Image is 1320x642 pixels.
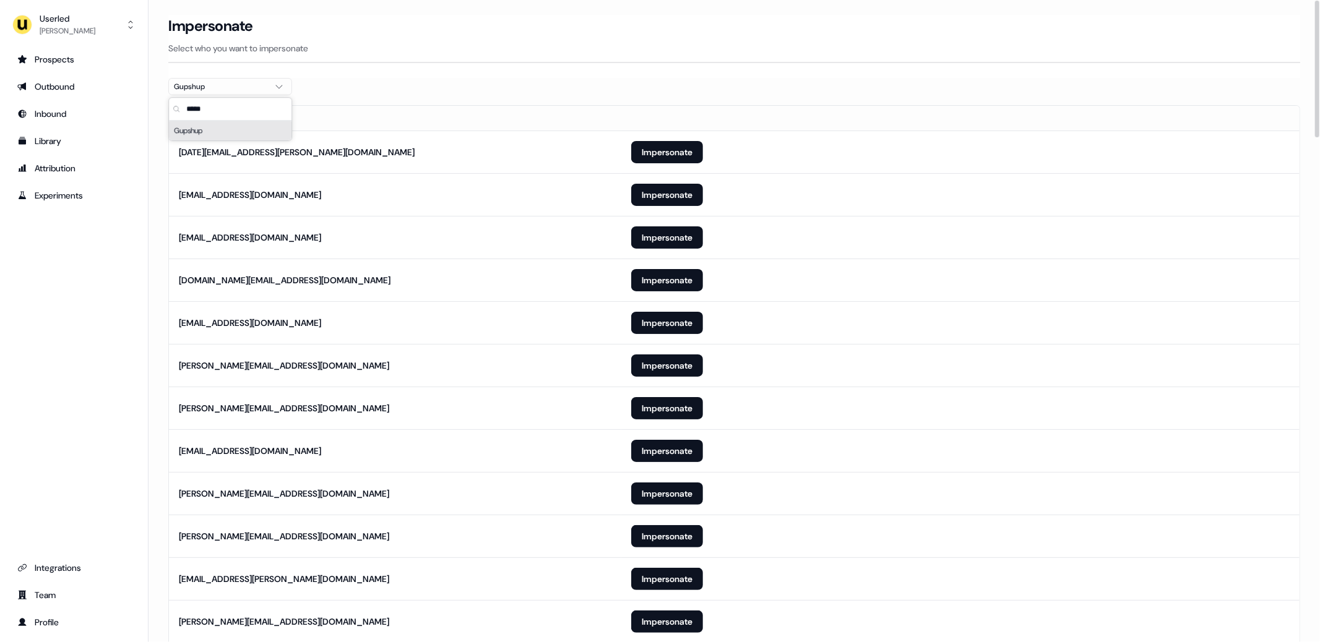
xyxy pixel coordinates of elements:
[179,359,389,372] div: [PERSON_NAME][EMAIL_ADDRESS][DOMAIN_NAME]
[17,616,131,628] div: Profile
[17,589,131,601] div: Team
[631,312,703,334] button: Impersonate
[631,226,703,249] button: Impersonate
[179,317,321,329] div: [EMAIL_ADDRESS][DOMAIN_NAME]
[169,106,621,131] th: Email
[17,135,131,147] div: Library
[10,186,138,205] a: Go to experiments
[40,12,95,25] div: Userled
[631,397,703,419] button: Impersonate
[179,189,321,201] div: [EMAIL_ADDRESS][DOMAIN_NAME]
[179,146,415,158] div: [DATE][EMAIL_ADDRESS][PERSON_NAME][DOMAIN_NAME]
[168,42,1300,54] p: Select who you want to impersonate
[631,141,703,163] button: Impersonate
[631,269,703,291] button: Impersonate
[631,525,703,547] button: Impersonate
[40,25,95,37] div: [PERSON_NAME]
[179,231,321,244] div: [EMAIL_ADDRESS][DOMAIN_NAME]
[179,573,389,585] div: [EMAIL_ADDRESS][PERSON_NAME][DOMAIN_NAME]
[631,184,703,206] button: Impersonate
[17,162,131,174] div: Attribution
[631,568,703,590] button: Impersonate
[174,80,267,93] div: Gupshup
[10,158,138,178] a: Go to attribution
[179,402,389,414] div: [PERSON_NAME][EMAIL_ADDRESS][DOMAIN_NAME]
[10,612,138,632] a: Go to profile
[169,121,291,140] div: Gupshup
[17,80,131,93] div: Outbound
[179,274,390,286] div: [DOMAIN_NAME][EMAIL_ADDRESS][DOMAIN_NAME]
[10,77,138,96] a: Go to outbound experience
[10,558,138,578] a: Go to integrations
[631,610,703,633] button: Impersonate
[168,17,253,35] h3: Impersonate
[10,49,138,69] a: Go to prospects
[179,530,389,542] div: [PERSON_NAME][EMAIL_ADDRESS][DOMAIN_NAME]
[17,189,131,202] div: Experiments
[17,562,131,574] div: Integrations
[631,440,703,462] button: Impersonate
[17,108,131,120] div: Inbound
[10,10,138,40] button: Userled[PERSON_NAME]
[631,354,703,377] button: Impersonate
[17,53,131,66] div: Prospects
[631,482,703,505] button: Impersonate
[179,445,321,457] div: [EMAIL_ADDRESS][DOMAIN_NAME]
[10,104,138,124] a: Go to Inbound
[168,78,292,95] button: Gupshup
[179,487,389,500] div: [PERSON_NAME][EMAIL_ADDRESS][DOMAIN_NAME]
[10,131,138,151] a: Go to templates
[179,615,389,628] div: [PERSON_NAME][EMAIL_ADDRESS][DOMAIN_NAME]
[10,585,138,605] a: Go to team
